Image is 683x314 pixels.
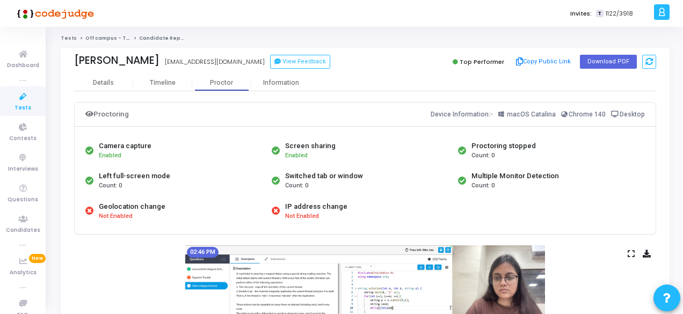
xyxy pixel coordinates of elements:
span: Count: 0 [471,181,495,191]
span: Questions [8,195,38,205]
mat-chip: 02:46 PM [187,247,219,258]
div: Left full-screen mode [99,171,170,181]
span: T [596,10,603,18]
div: Device Information:- [431,108,645,121]
span: Contests [9,134,37,143]
div: Proctor [192,79,251,87]
span: Count: 0 [471,151,495,160]
div: [EMAIL_ADDRESS][DOMAIN_NAME] [165,57,265,67]
button: View Feedback [270,55,330,69]
div: IP address change [285,201,347,212]
nav: breadcrumb [61,35,670,42]
span: Count: 0 [285,181,308,191]
a: Tests [61,35,77,41]
div: Geolocation change [99,201,165,212]
span: New [29,254,46,263]
span: Not Enabled [285,212,319,221]
div: [PERSON_NAME] [74,54,159,67]
span: Interviews [8,165,38,174]
button: Copy Public Link [513,54,575,70]
span: Not Enabled [99,212,133,221]
span: Enabled [99,152,121,159]
span: 1122/3918 [606,9,633,18]
label: Invites: [570,9,592,18]
span: Count: 0 [99,181,122,191]
div: Details [93,79,114,87]
img: logo [13,3,94,24]
span: Tests [14,104,31,113]
span: Dashboard [7,61,39,70]
span: Candidates [6,226,40,235]
div: Multiple Monitor Detection [471,171,559,181]
div: Switched tab or window [285,171,363,181]
button: Download PDF [580,55,637,69]
div: Timeline [150,79,176,87]
div: Screen sharing [285,141,336,151]
div: Information [251,79,310,87]
span: Chrome 140 [569,111,606,118]
span: Analytics [10,268,37,278]
span: Desktop [620,111,645,118]
a: Off campus - Titan Engineering Intern 2026 [85,35,202,41]
div: Camera capture [99,141,151,151]
div: Proctoring [85,108,129,121]
div: Proctoring stopped [471,141,536,151]
span: Candidate Report [139,35,188,41]
span: Top Performer [460,57,504,66]
span: macOS Catalina [507,111,556,118]
span: Enabled [285,152,308,159]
